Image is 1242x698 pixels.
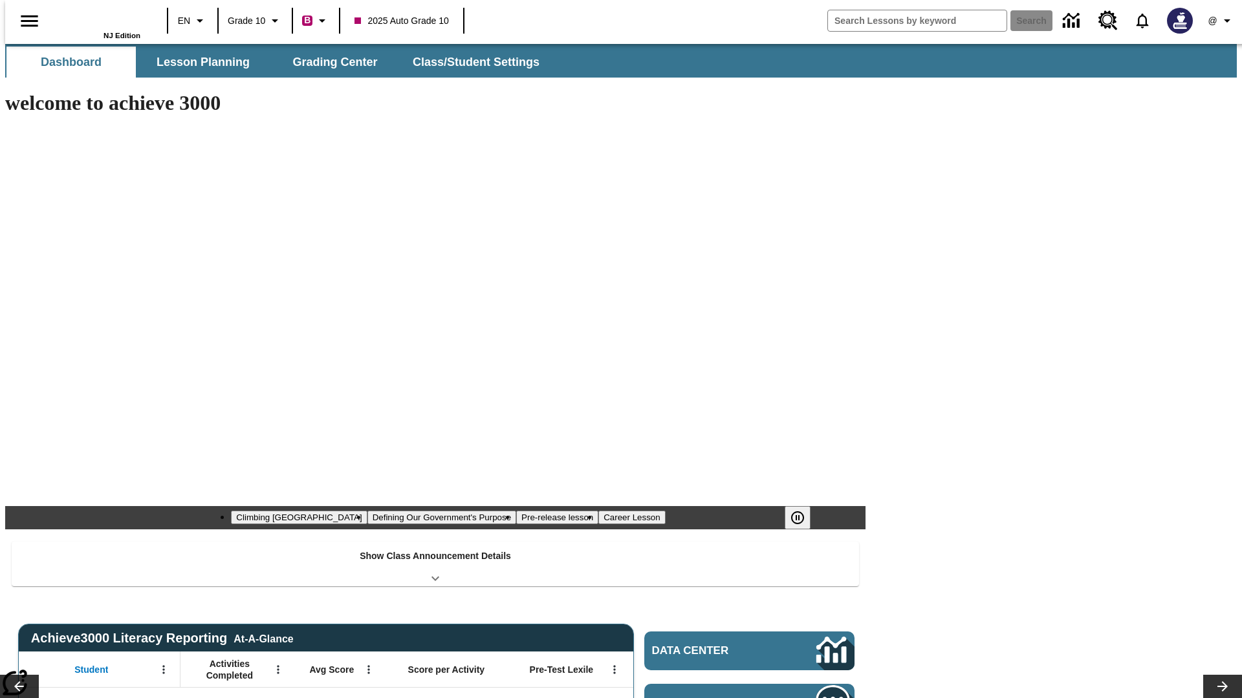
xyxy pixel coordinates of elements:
[1208,14,1217,28] span: @
[360,549,511,563] p: Show Class Announcement Details
[309,664,354,675] span: Avg Score
[1055,3,1091,39] a: Data Center
[187,658,272,681] span: Activities Completed
[605,660,624,679] button: Open Menu
[268,660,288,679] button: Open Menu
[354,14,448,28] span: 2025 Auto Grade 10
[223,9,288,32] button: Grade: Grade 10, Select a grade
[6,47,136,78] button: Dashboard
[1091,3,1126,38] a: Resource Center, Will open in new tab
[231,511,367,524] button: Slide 1 Climbing Mount Tai
[828,10,1007,31] input: search field
[138,47,268,78] button: Lesson Planning
[359,660,378,679] button: Open Menu
[270,47,400,78] button: Grading Center
[31,631,294,646] span: Achieve3000 Literacy Reporting
[234,631,293,645] div: At-A-Glance
[228,14,265,28] span: Grade 10
[154,660,173,679] button: Open Menu
[172,9,213,32] button: Language: EN, Select a language
[5,44,1237,78] div: SubNavbar
[74,664,108,675] span: Student
[56,5,140,39] div: Home
[1159,4,1201,37] button: Select a new avatar
[598,511,665,524] button: Slide 4 Career Lesson
[644,631,855,670] a: Data Center
[5,47,551,78] div: SubNavbar
[652,644,773,657] span: Data Center
[12,542,859,586] div: Show Class Announcement Details
[304,12,310,28] span: B
[785,506,811,529] button: Pause
[10,2,49,40] button: Open side menu
[367,511,516,524] button: Slide 2 Defining Our Government's Purpose
[297,9,335,32] button: Boost Class color is violet red. Change class color
[1201,9,1242,32] button: Profile/Settings
[785,506,823,529] div: Pause
[408,664,485,675] span: Score per Activity
[1167,8,1193,34] img: Avatar
[1126,4,1159,37] a: Notifications
[56,6,140,32] a: Home
[1203,675,1242,698] button: Lesson carousel, Next
[402,47,550,78] button: Class/Student Settings
[103,32,140,39] span: NJ Edition
[5,91,866,115] h1: welcome to achieve 3000
[530,664,594,675] span: Pre-Test Lexile
[516,511,598,524] button: Slide 3 Pre-release lesson
[178,14,190,28] span: EN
